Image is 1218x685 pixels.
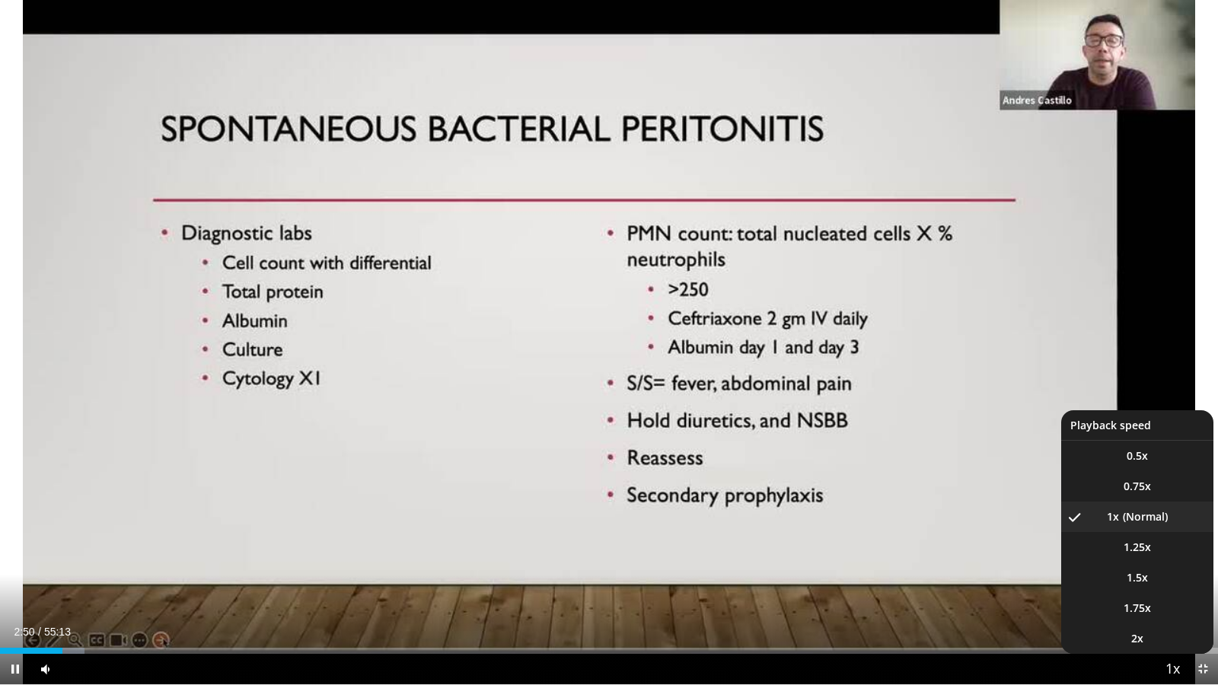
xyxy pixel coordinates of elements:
[38,626,41,638] span: /
[1131,631,1143,646] span: 2x
[1107,509,1119,524] span: 1x
[1127,570,1148,585] span: 1.5x
[1188,654,1218,684] button: Exit Fullscreen
[1124,540,1151,555] span: 1.25x
[44,626,71,638] span: 55:13
[1124,479,1151,494] span: 0.75x
[1127,448,1148,464] span: 0.5x
[1157,654,1188,684] button: Playback Rate
[14,626,34,638] span: 2:50
[30,654,61,684] button: Mute
[1124,601,1151,616] span: 1.75x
